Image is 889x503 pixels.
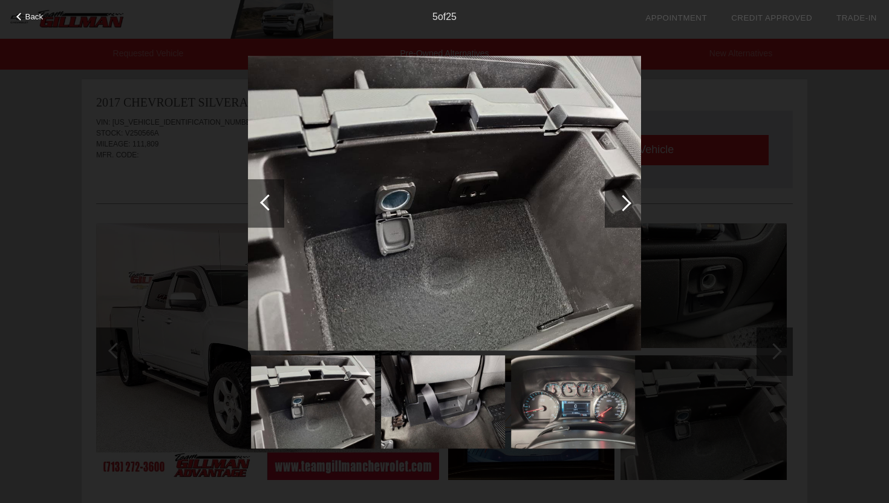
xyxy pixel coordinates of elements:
[511,355,635,449] img: 011172fa212b51ac928f51a6cca4c2d4.jpg
[381,355,505,449] img: 84b4b5d2163aef3c6f931592788de3ea.jpg
[248,56,641,351] img: ec3893e5bea18a3c0db7823ddfc296c7.jpg
[836,13,877,22] a: Trade-In
[251,355,375,449] img: ec3893e5bea18a3c0db7823ddfc296c7.jpg
[645,13,707,22] a: Appointment
[432,12,438,22] span: 5
[25,12,44,21] span: Back
[731,13,812,22] a: Credit Approved
[446,12,457,22] span: 25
